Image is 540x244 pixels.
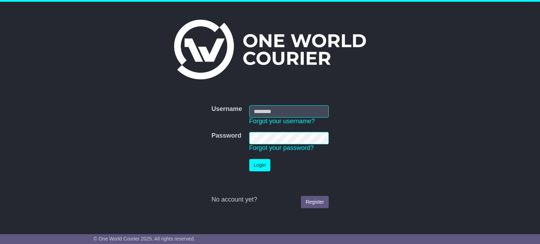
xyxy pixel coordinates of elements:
[94,236,195,242] span: © One World Courier 2025. All rights reserved.
[249,159,270,171] button: Login
[249,118,315,125] a: Forgot your username?
[211,105,242,113] label: Username
[211,196,328,204] div: No account yet?
[211,132,241,140] label: Password
[174,20,366,79] img: One World
[249,144,314,151] a: Forgot your password?
[301,196,328,208] a: Register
